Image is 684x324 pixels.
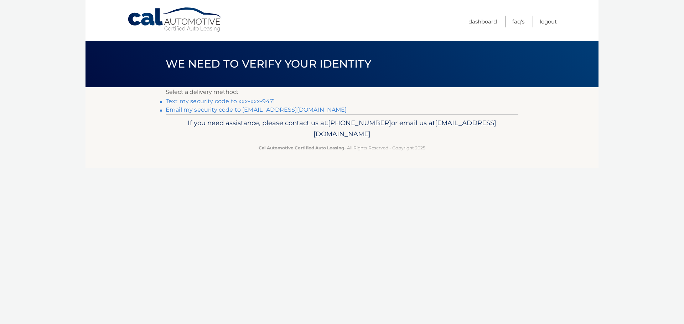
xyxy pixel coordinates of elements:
a: Text my security code to xxx-xxx-9471 [166,98,275,105]
span: [PHONE_NUMBER] [328,119,391,127]
a: Email my security code to [EMAIL_ADDRESS][DOMAIN_NAME] [166,106,347,113]
a: FAQ's [512,16,524,27]
span: We need to verify your identity [166,57,371,70]
a: Dashboard [468,16,497,27]
a: Cal Automotive [127,7,223,32]
strong: Cal Automotive Certified Auto Leasing [259,145,344,150]
a: Logout [540,16,557,27]
p: - All Rights Reserved - Copyright 2025 [170,144,514,152]
p: Select a delivery method: [166,87,518,97]
p: If you need assistance, please contact us at: or email us at [170,117,514,140]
